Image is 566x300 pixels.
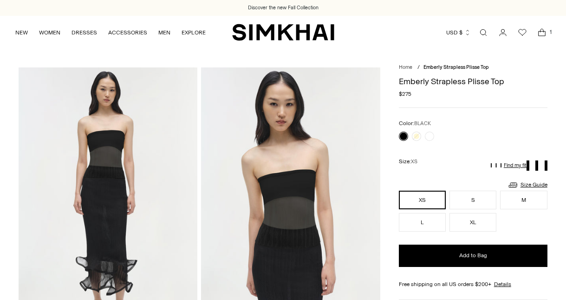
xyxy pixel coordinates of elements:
a: Size Guide [507,179,547,191]
a: Go to the account page [494,23,512,42]
button: L [399,213,446,232]
label: Color: [399,119,431,128]
button: XL [449,213,496,232]
div: / [417,64,420,72]
a: WOMEN [39,22,60,43]
label: Size: [399,157,417,166]
button: USD $ [446,22,471,43]
a: MEN [158,22,170,43]
a: NEW [15,22,28,43]
a: Wishlist [513,23,532,42]
a: Discover the new Fall Collection [248,4,319,12]
a: EXPLORE [182,22,206,43]
span: Add to Bag [459,252,487,260]
nav: breadcrumbs [399,64,547,72]
a: SIMKHAI [232,23,334,41]
h1: Emberly Strapless Plisse Top [399,77,547,86]
div: Free shipping on all US orders $200+ [399,280,547,288]
span: Emberly Strapless Plisse Top [423,64,489,70]
button: XS [399,191,446,209]
a: DRESSES [72,22,97,43]
a: Open search modal [474,23,493,42]
a: Details [494,280,511,288]
a: ACCESSORIES [108,22,147,43]
span: BLACK [414,120,431,127]
button: Add to Bag [399,245,547,267]
a: Home [399,64,412,70]
button: S [449,191,496,209]
span: $275 [399,90,411,98]
span: XS [411,159,417,165]
a: Open cart modal [533,23,551,42]
span: 1 [546,28,555,36]
button: M [500,191,547,209]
